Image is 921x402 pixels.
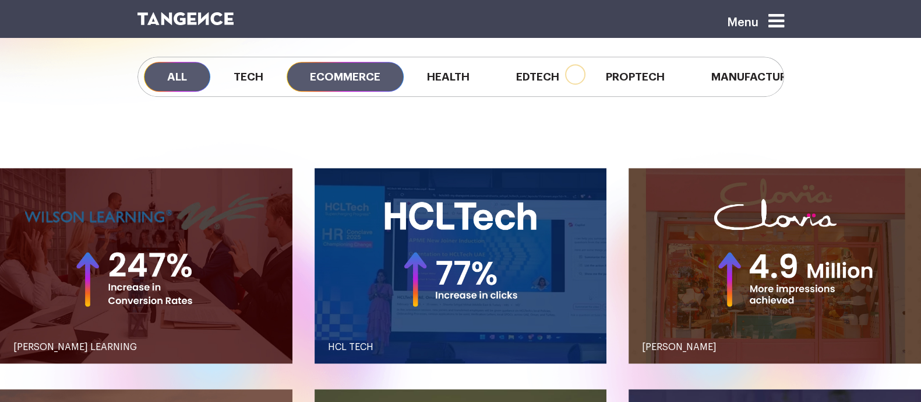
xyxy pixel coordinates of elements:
span: [PERSON_NAME] [642,342,717,352]
span: Manufacturing [688,62,831,92]
img: logo SVG [137,12,234,25]
button: [PERSON_NAME] [629,168,921,363]
a: [PERSON_NAME] [629,328,921,366]
span: Edtech [493,62,583,92]
span: All [144,62,210,92]
span: Ecommerce [287,62,404,92]
a: HCL TECH [315,328,607,366]
span: Health [404,62,493,92]
span: [PERSON_NAME] LEARNING [13,342,137,352]
span: HCL TECH [328,342,373,352]
span: Tech [210,62,287,92]
button: HCL TECH [315,168,607,363]
span: Proptech [583,62,688,92]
